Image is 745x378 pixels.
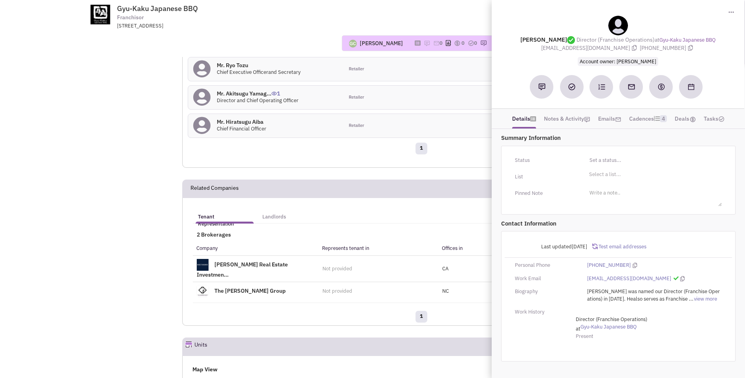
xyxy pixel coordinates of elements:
span: 1 [271,84,280,97]
img: www.matthews.com [197,259,209,271]
h4: Mr. Hiratsugu Aiba [217,118,266,125]
li: Select a list... [587,171,621,176]
th: Company [193,241,319,255]
h2: Related Companies [190,180,239,197]
a: Tenant Representation [194,206,255,222]
lable: [PERSON_NAME] [520,36,577,43]
span: Not provided [322,265,352,272]
img: teammate.png [608,16,628,35]
span: Present [576,333,593,339]
span: [EMAIL_ADDRESS][DOMAIN_NAME] [541,44,640,51]
div: Work Email [510,275,582,283]
img: icon-note.png [584,116,591,123]
img: Add a note [538,83,545,90]
span: Retailer [349,66,364,72]
img: Subscribe to a cadence [598,83,605,90]
a: Gyu-Kaku Japanese BBQ [580,323,706,331]
span: Chief Financial Officer [217,125,266,132]
a: [PERSON_NAME] Real Estate Investmen... [197,261,288,278]
div: Personal Phone [510,262,582,269]
img: TaskCount.png [718,116,725,122]
img: Add a Task [568,83,575,90]
div: [PERSON_NAME] [360,39,403,47]
h5: Landlords [262,213,286,220]
h4: Map View [192,366,650,373]
div: Status [510,154,582,167]
th: Represents tenant in [319,241,438,255]
img: icon-UserInteraction.png [271,92,277,95]
h4: Mr. Akitsugu Yamag... [217,90,298,97]
span: 4 [660,115,667,122]
h2: Units [194,338,207,355]
img: Create a deal [657,83,665,91]
span: Chief Executive Officerand Secretary [217,69,300,75]
a: view more [694,295,717,303]
span: at [576,316,710,332]
span: NC [442,288,449,294]
span: Retailer [349,123,364,129]
span: Franchisor [117,13,144,22]
span: Director (Franchise Operations) [577,36,655,43]
a: The [PERSON_NAME] Group [214,287,286,294]
th: Offices in [438,241,587,255]
img: research-icon.png [480,40,487,46]
span: Director (Franchise Operations) [576,316,701,323]
span: Test email addresses [598,243,646,250]
a: 1 [416,143,427,154]
img: icon-dealamount.png [454,40,460,46]
h4: Mr. Ryo Tozu [217,62,300,69]
a: Notes & Activity [544,113,591,125]
span: Not provided [322,288,352,294]
p: Summary Information [501,134,736,142]
span: Director and Chief Operating Officer [217,97,298,104]
a: [PHONE_NUMBER] [587,262,631,269]
img: www.chambers-group.com [197,285,209,297]
span: CA [442,265,448,272]
span: 0 [461,40,465,46]
a: Emails [599,113,622,125]
span: at [577,36,716,43]
span: 0 [439,40,443,46]
div: Pinned Note [510,187,582,200]
img: Schedule a Meeting [688,84,694,90]
div: List [510,171,582,183]
a: Details [513,113,536,125]
span: Retailer [349,94,364,101]
div: Biography [510,288,582,295]
span: 0 [474,40,477,46]
a: Gyu-Kaku Japanese BBQ [659,37,716,44]
img: TaskCount.png [468,40,474,46]
a: Landlords [258,206,290,222]
img: icon-email-active-16.png [615,116,622,123]
a: Cadences [630,113,667,125]
a: Tasks [704,113,725,125]
a: [EMAIL_ADDRESS][DOMAIN_NAME] [587,275,671,283]
span: Account owner: [PERSON_NAME] [578,57,658,66]
p: Contact Information [501,219,736,228]
img: Verified by our researchers [567,36,575,44]
span: [PHONE_NUMBER] [640,44,695,51]
input: Set a status... [587,154,722,167]
span: [DATE] [572,243,587,250]
div: Work History [510,308,582,316]
img: Send an email [628,83,635,91]
span: Gyu-Kaku Japanese BBQ [117,4,198,13]
div: Last updated [510,239,592,254]
span: 2 Brokerages [193,231,231,238]
span: [PERSON_NAME] was named our Director (Franchise Operations) in [DATE]. Healso serves as Franchise... [587,288,720,302]
a: 1 [416,311,427,323]
div: [STREET_ADDRESS] [117,22,322,30]
a: Deals [675,113,696,125]
img: icon-dealamount.png [690,116,696,123]
img: icon-note.png [424,40,430,46]
h5: Tenant Representation [198,213,251,228]
img: icon-email-active-16.png [433,40,439,46]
